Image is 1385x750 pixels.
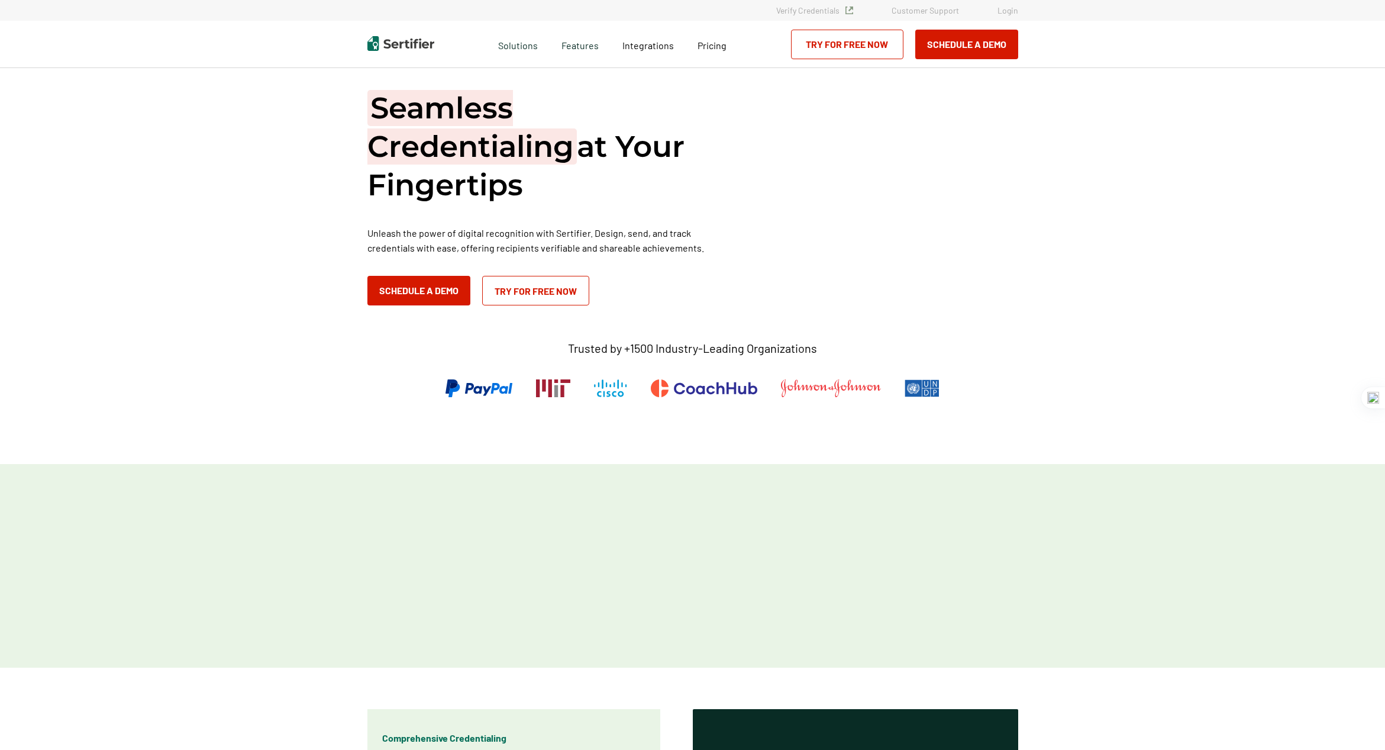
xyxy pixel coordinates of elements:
[561,37,599,51] span: Features
[594,379,627,397] img: Cisco
[905,379,940,397] img: UNDP
[698,40,727,51] span: Pricing
[382,730,506,745] p: Comprehensive Credentialing
[622,40,674,51] span: Integrations
[482,276,589,305] a: Try for Free Now
[568,341,817,356] p: Trusted by +1500 Industry-Leading Organizations
[367,90,577,165] span: Seamless Credentialing
[445,379,512,397] img: PayPal
[845,7,853,14] img: Verified
[498,37,538,51] span: Solutions
[367,226,722,255] p: Unleash the power of digital recognition with Sertifier. Design, send, and track credentials with...
[791,30,903,59] a: Try for Free Now
[698,37,727,51] a: Pricing
[367,89,722,204] h1: at Your Fingertips
[367,36,434,51] img: Sertifier | Digital Credentialing Platform
[776,5,853,15] a: Verify Credentials
[651,379,757,397] img: CoachHub
[781,379,880,397] img: Johnson & Johnson
[536,379,570,397] img: Massachusetts Institute of Technology
[622,37,674,51] a: Integrations
[997,5,1018,15] a: Login
[892,5,959,15] a: Customer Support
